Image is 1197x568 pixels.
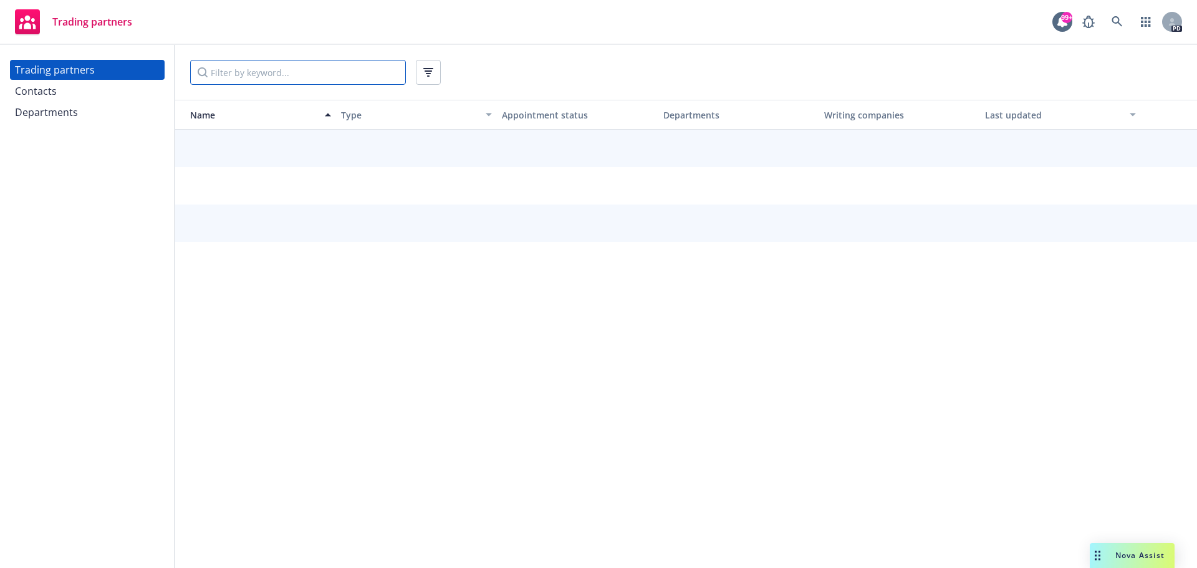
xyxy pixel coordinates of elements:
[175,100,336,130] button: Name
[985,108,1122,122] div: Last updated
[658,100,819,130] button: Departments
[341,108,478,122] div: Type
[1090,543,1175,568] button: Nova Assist
[1076,9,1101,34] a: Report a Bug
[497,100,658,130] button: Appointment status
[336,100,497,130] button: Type
[52,17,132,27] span: Trading partners
[15,81,57,101] div: Contacts
[190,60,406,85] input: Filter by keyword...
[15,102,78,122] div: Departments
[824,108,975,122] div: Writing companies
[10,81,165,101] a: Contacts
[980,100,1141,130] button: Last updated
[663,108,814,122] div: Departments
[819,100,980,130] button: Writing companies
[1115,550,1165,561] span: Nova Assist
[1105,9,1130,34] a: Search
[1061,12,1072,23] div: 99+
[502,108,653,122] div: Appointment status
[10,4,137,39] a: Trading partners
[10,102,165,122] a: Departments
[1133,9,1158,34] a: Switch app
[180,108,317,122] div: Name
[10,60,165,80] a: Trading partners
[15,60,95,80] div: Trading partners
[1090,543,1105,568] div: Drag to move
